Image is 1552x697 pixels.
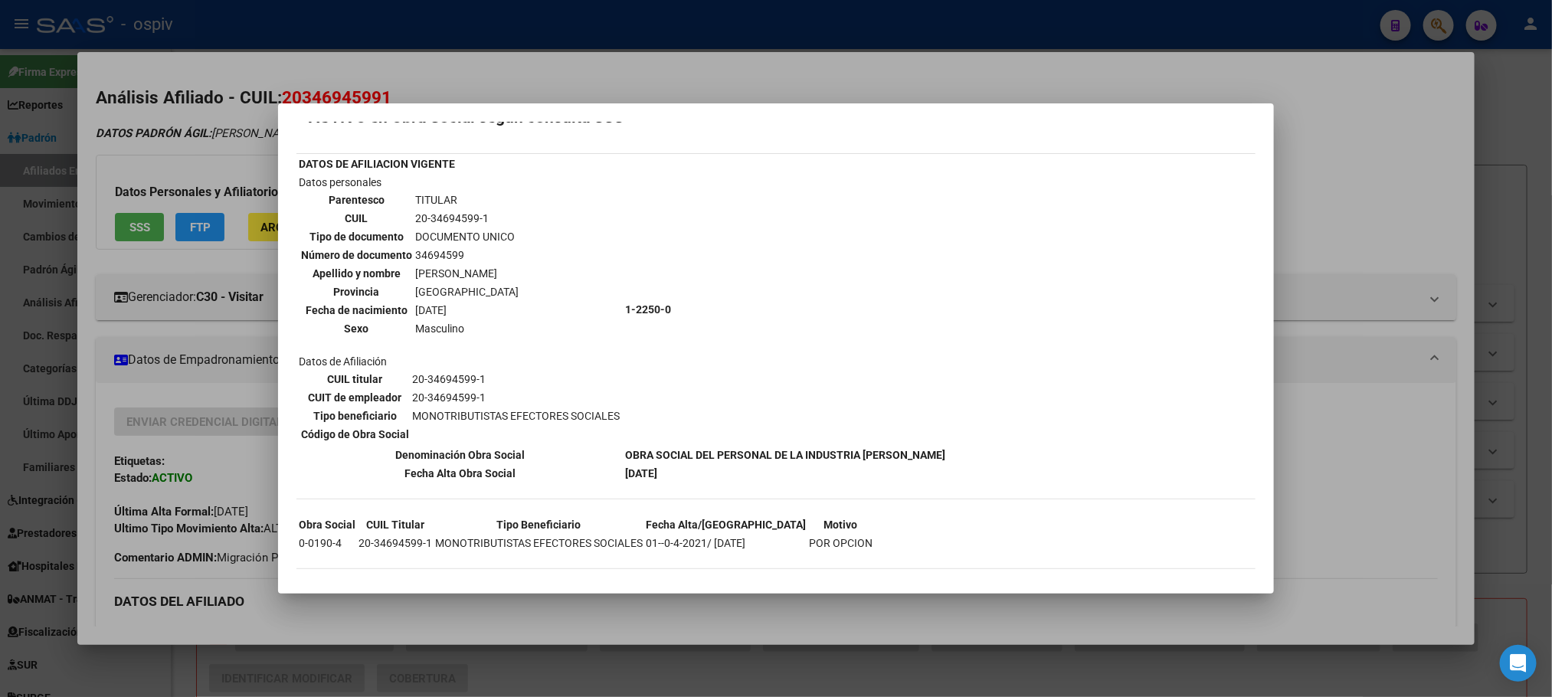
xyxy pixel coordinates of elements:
[414,265,519,282] td: [PERSON_NAME]
[296,110,1256,125] h2: --ACTIVO en Obra Social según consulta SSS--
[300,302,413,319] th: Fecha de nacimiento
[300,247,413,263] th: Número de documento
[434,535,643,551] td: MONOTRIBUTISTAS EFECTORES SOCIALES
[414,320,519,337] td: Masculino
[414,302,519,319] td: [DATE]
[300,320,413,337] th: Sexo
[411,407,620,424] td: MONOTRIBUTISTAS EFECTORES SOCIALES
[300,389,410,406] th: CUIT de empleador
[300,191,413,208] th: Parentesco
[300,407,410,424] th: Tipo beneficiario
[299,158,455,170] b: DATOS DE AFILIACION VIGENTE
[808,535,873,551] td: POR OPCION
[300,210,413,227] th: CUIL
[298,447,623,463] th: Denominación Obra Social
[298,516,356,533] th: Obra Social
[300,426,410,443] th: Código de Obra Social
[298,174,623,445] td: Datos personales Datos de Afiliación
[414,210,519,227] td: 20-34694599-1
[645,516,807,533] th: Fecha Alta/[GEOGRAPHIC_DATA]
[625,467,657,479] b: [DATE]
[625,449,945,461] b: OBRA SOCIAL DEL PERSONAL DE LA INDUSTRIA [PERSON_NAME]
[1500,645,1537,682] div: Open Intercom Messenger
[298,535,356,551] td: 0-0190-4
[434,516,643,533] th: Tipo Beneficiario
[300,228,413,245] th: Tipo de documento
[300,265,413,282] th: Apellido y nombre
[358,516,433,533] th: CUIL Titular
[300,283,413,300] th: Provincia
[298,465,623,482] th: Fecha Alta Obra Social
[358,535,433,551] td: 20-34694599-1
[411,371,620,388] td: 20-34694599-1
[300,371,410,388] th: CUIL titular
[808,516,873,533] th: Motivo
[414,191,519,208] td: TITULAR
[625,303,671,316] b: 1-2250-0
[414,228,519,245] td: DOCUMENTO UNICO
[645,535,807,551] td: 01--0-4-2021/ [DATE]
[414,247,519,263] td: 34694599
[414,283,519,300] td: [GEOGRAPHIC_DATA]
[411,389,620,406] td: 20-34694599-1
